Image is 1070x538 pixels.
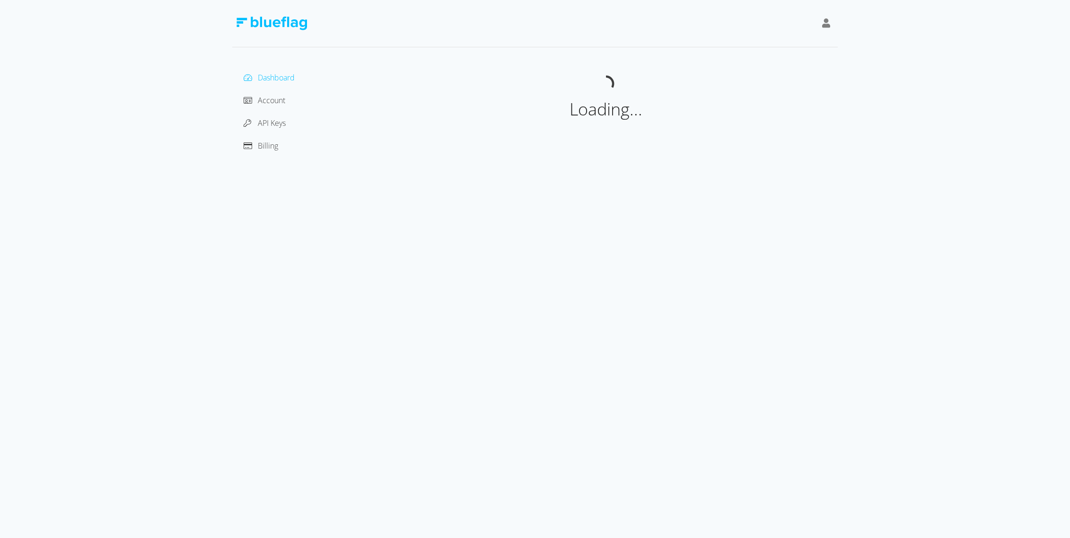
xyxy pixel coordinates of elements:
[244,141,278,151] a: Billing
[244,72,295,83] a: Dashboard
[244,118,286,128] a: API Keys
[570,97,642,121] span: Loading...
[258,72,295,83] span: Dashboard
[236,17,307,30] img: Blue Flag Logo
[244,95,285,106] a: Account
[258,141,278,151] span: Billing
[258,118,286,128] span: API Keys
[258,95,285,106] span: Account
